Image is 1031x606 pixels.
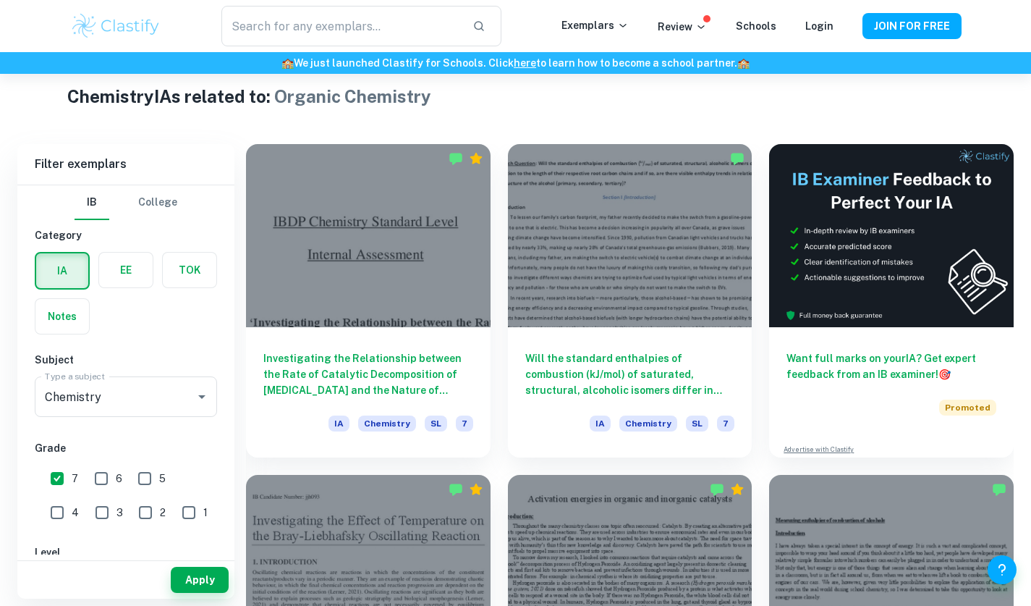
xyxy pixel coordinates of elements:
[72,505,79,521] span: 4
[36,253,88,288] button: IA
[3,55,1028,71] h6: We just launched Clastify for Schools. Click to learn how to become a school partner.
[35,352,217,368] h6: Subject
[160,505,166,521] span: 2
[619,416,677,432] span: Chemistry
[525,350,735,398] h6: Will the standard enthalpies of combustion (kJ/mol) of saturated, structural, alcoholic isomers d...
[75,185,109,220] button: IB
[469,482,483,497] div: Premium
[192,387,212,407] button: Open
[70,12,162,41] img: Clastify logo
[988,555,1017,584] button: Help and Feedback
[730,482,744,497] div: Premium
[45,370,105,382] label: Type a subject
[456,416,473,432] span: 7
[116,505,123,521] span: 3
[246,144,491,458] a: Investigating the Relationship between the Rate of Catalytic Decomposition of [MEDICAL_DATA] and ...
[358,416,416,432] span: Chemistry
[938,369,951,380] span: 🎯
[138,185,177,220] button: College
[469,151,483,166] div: Premium
[72,471,78,487] span: 7
[514,57,536,69] a: here
[710,482,724,497] img: Marked
[449,151,463,166] img: Marked
[163,253,216,287] button: TOK
[730,151,744,166] img: Marked
[786,350,996,382] h6: Want full marks on your IA ? Get expert feedback from an IB examiner!
[737,57,750,69] span: 🏫
[992,482,1006,497] img: Marked
[281,57,294,69] span: 🏫
[769,144,1014,327] img: Thumbnail
[658,19,707,35] p: Review
[221,6,460,46] input: Search for any exemplars...
[717,416,734,432] span: 7
[686,416,708,432] span: SL
[35,227,217,243] h6: Category
[203,505,208,521] span: 1
[116,471,122,487] span: 6
[35,440,217,456] h6: Grade
[67,83,964,109] h1: Chemistry IAs related to:
[590,416,611,432] span: IA
[784,445,854,455] a: Advertise with Clastify
[862,13,962,39] button: JOIN FOR FREE
[171,567,229,593] button: Apply
[939,400,996,416] span: Promoted
[508,144,752,458] a: Will the standard enthalpies of combustion (kJ/mol) of saturated, structural, alcoholic isomers d...
[328,416,349,432] span: IA
[17,144,234,185] h6: Filter exemplars
[159,471,166,487] span: 5
[263,350,473,398] h6: Investigating the Relationship between the Rate of Catalytic Decomposition of [MEDICAL_DATA] and ...
[99,253,153,287] button: EE
[561,17,629,33] p: Exemplars
[449,482,463,497] img: Marked
[274,86,431,106] span: Organic Chemistry
[35,544,217,560] h6: Level
[425,416,447,432] span: SL
[736,20,776,32] a: Schools
[805,20,833,32] a: Login
[75,185,177,220] div: Filter type choice
[769,144,1014,458] a: Want full marks on yourIA? Get expert feedback from an IB examiner!PromotedAdvertise with Clastify
[35,299,89,334] button: Notes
